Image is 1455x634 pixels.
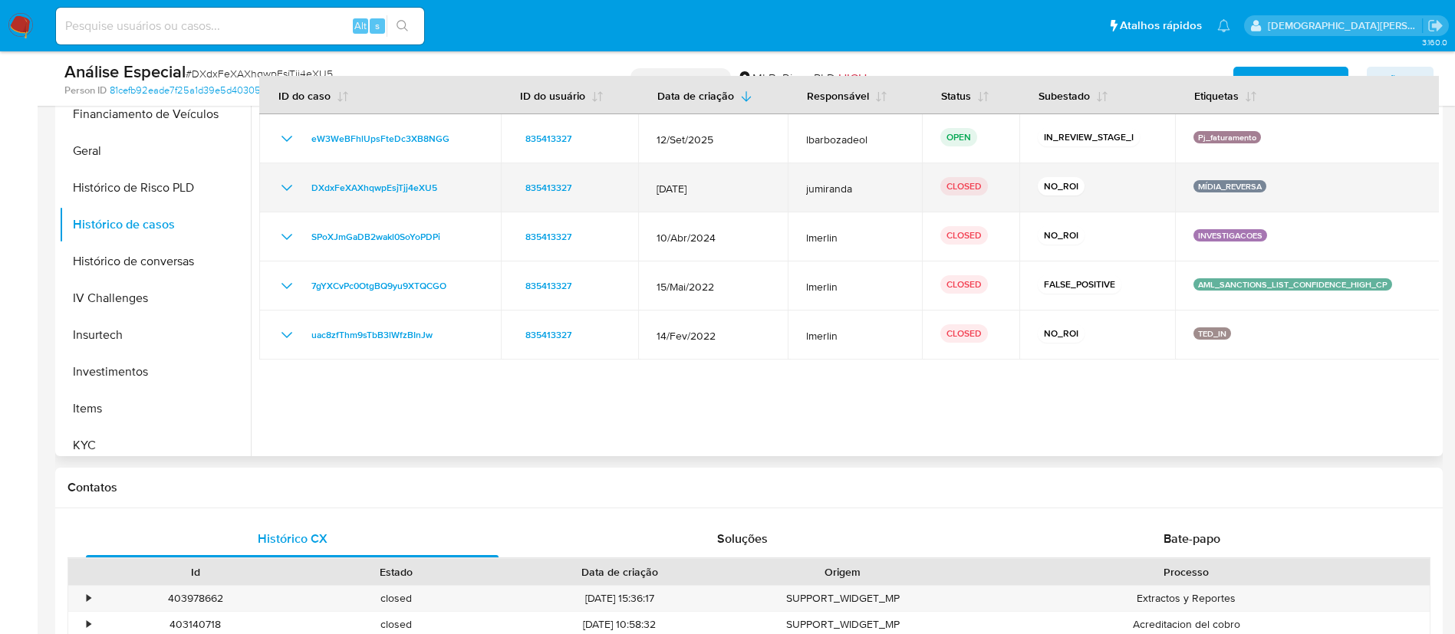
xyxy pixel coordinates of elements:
div: SUPPORT_WIDGET_MP [742,586,943,611]
span: Risco PLD: [782,71,867,87]
span: Histórico CX [258,530,328,547]
button: AML Data Collector [1233,67,1348,91]
div: closed [296,586,497,611]
div: Data de criação [508,564,732,580]
div: Estado [307,564,486,580]
span: s [375,18,380,33]
span: HIGH [838,70,867,87]
span: Ações [1378,67,1407,91]
div: • [87,617,91,632]
button: Histórico de Risco PLD [59,169,251,206]
b: Person ID [64,84,107,97]
button: Geral [59,133,251,169]
b: Análise Especial [64,59,186,84]
span: Alt [354,18,367,33]
div: Extractos y Reportes [943,586,1430,611]
button: Items [59,390,251,427]
span: # DXdxFeXAXhqwpEsjTjj4eXU5 [186,66,333,81]
button: Investimentos [59,353,251,390]
button: Financiamento de Veículos [59,96,251,133]
button: Histórico de casos [59,206,251,243]
div: 403978662 [95,586,296,611]
a: Sair [1427,18,1443,34]
a: Notificações [1217,19,1230,32]
button: IV Challenges [59,280,251,317]
button: Insurtech [59,317,251,353]
button: search-icon [387,15,418,37]
div: Origem [753,564,933,580]
button: Ações [1367,67,1434,91]
span: Bate-papo [1164,530,1220,547]
p: thais.asantos@mercadolivre.com [1268,18,1423,33]
p: CLOSED - NO ROI [630,68,731,90]
div: Processo [954,564,1419,580]
div: MLB [737,71,776,87]
button: Histórico de conversas [59,243,251,280]
a: 81cefb92eade7f25a1d39e5d40305ad0 [110,84,288,97]
div: • [87,591,91,606]
div: Id [106,564,285,580]
span: Atalhos rápidos [1120,18,1202,34]
h1: Contatos [67,480,1430,495]
span: Soluções [717,530,768,547]
div: [DATE] 15:36:17 [497,586,742,611]
button: KYC [59,427,251,464]
b: AML Data Collector [1244,67,1338,91]
input: Pesquise usuários ou casos... [56,16,424,36]
span: 3.160.0 [1422,36,1447,48]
